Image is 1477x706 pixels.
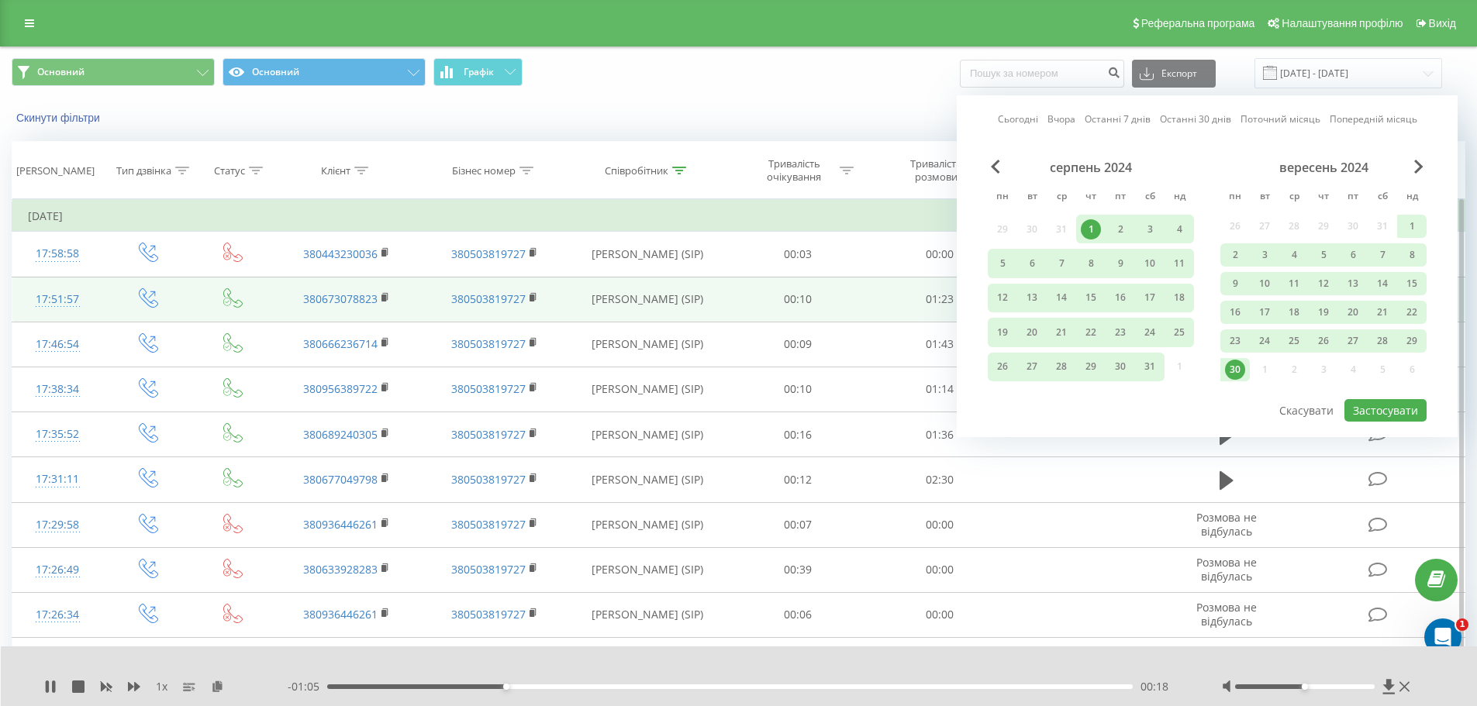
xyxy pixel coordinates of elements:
td: [PERSON_NAME] (SIP) [568,638,727,683]
div: пн 2 вер 2024 р. [1220,243,1250,267]
button: Основний [12,58,215,86]
div: Accessibility label [503,684,509,690]
div: 26 [1313,331,1334,351]
a: 380689240305 [303,427,378,442]
div: чт 26 вер 2024 р. [1309,329,1338,353]
div: Статус [214,164,245,177]
div: 24 [1140,322,1160,343]
div: 17:29:58 [28,510,88,540]
div: ср 7 серп 2024 р. [1047,249,1076,277]
div: 20 [1343,302,1363,322]
div: чт 15 серп 2024 р. [1076,284,1106,312]
div: 17 [1140,288,1160,308]
div: 22 [1081,322,1101,343]
div: Accessibility label [1302,684,1308,690]
div: 23 [1225,331,1245,351]
a: 380633928283 [303,562,378,577]
div: сб 21 вер 2024 р. [1368,301,1397,324]
div: сб 3 серп 2024 р. [1135,215,1165,243]
div: вт 17 вер 2024 р. [1250,301,1279,324]
div: сб 7 вер 2024 р. [1368,243,1397,267]
td: [PERSON_NAME] (SIP) [568,367,727,412]
span: Previous Month [991,160,1000,174]
a: 380503819727 [451,291,526,306]
div: 19 [992,322,1013,343]
div: пт 9 серп 2024 р. [1106,249,1135,277]
a: 380956389722 [303,381,378,396]
div: 17:51:57 [28,284,88,315]
div: чт 1 серп 2024 р. [1076,215,1106,243]
td: 00:00 [869,502,1011,547]
abbr: понеділок [991,186,1014,209]
a: Сьогодні [998,112,1038,126]
div: 10 [1140,253,1160,274]
div: нд 29 вер 2024 р. [1397,329,1427,353]
div: 21 [1051,322,1072,343]
div: нд 18 серп 2024 р. [1165,284,1194,312]
span: 00:18 [1141,679,1168,694]
div: 12 [992,288,1013,308]
div: 8 [1081,253,1101,274]
a: Попередній місяць [1330,112,1417,126]
div: нд 22 вер 2024 р. [1397,301,1427,324]
span: Next Month [1414,160,1424,174]
td: 00:12 [727,638,869,683]
div: ср 28 серп 2024 р. [1047,353,1076,381]
td: [PERSON_NAME] (SIP) [568,322,727,367]
a: 380503819727 [451,607,526,622]
span: Налаштування профілю [1282,17,1403,29]
div: 17:38:34 [28,374,88,405]
div: 7 [1051,253,1072,274]
div: сб 10 серп 2024 р. [1135,249,1165,277]
abbr: п’ятниця [1341,186,1365,209]
div: 9 [1225,274,1245,294]
div: 9 [1110,253,1130,274]
div: ср 21 серп 2024 р. [1047,318,1076,346]
div: 1 [1402,216,1422,236]
div: 16 [1110,288,1130,308]
span: Вихід [1429,17,1456,29]
div: 21 [1372,302,1392,322]
abbr: неділя [1168,186,1191,209]
input: Пошук за номером [960,60,1124,88]
iframe: Intercom live chat [1424,618,1461,656]
button: Експорт [1132,60,1216,88]
a: 380503819727 [451,246,526,261]
div: 17:31:11 [28,464,88,494]
abbr: вівторок [1253,186,1276,209]
span: Графік [464,67,494,77]
div: 1 [1081,219,1101,239]
div: нд 25 серп 2024 р. [1165,318,1194,346]
div: пн 9 вер 2024 р. [1220,272,1250,295]
div: 13 [1343,274,1363,294]
td: [PERSON_NAME] (SIP) [568,232,727,277]
div: 17:26:34 [28,600,88,630]
div: 17:58:58 [28,239,88,269]
div: пт 30 серп 2024 р. [1106,353,1135,381]
div: пт 13 вер 2024 р. [1338,272,1368,295]
div: 17:24:28 [28,645,88,675]
div: пт 20 вер 2024 р. [1338,301,1368,324]
div: сб 17 серп 2024 р. [1135,284,1165,312]
td: 01:43 [869,322,1011,367]
td: 00:07 [727,502,869,547]
td: [PERSON_NAME] (SIP) [568,412,727,457]
div: 23 [1110,322,1130,343]
td: [PERSON_NAME] (SIP) [568,277,727,322]
div: пт 23 серп 2024 р. [1106,318,1135,346]
a: 380666236714 [303,336,378,351]
span: 1 [1456,618,1468,631]
div: Клієнт [321,164,350,177]
td: 01:45 [869,638,1011,683]
a: 380503819727 [451,427,526,442]
div: нд 4 серп 2024 р. [1165,215,1194,243]
div: Бізнес номер [452,164,516,177]
div: 17:35:52 [28,419,88,449]
div: 14 [1051,288,1072,308]
td: 00:03 [727,232,869,277]
div: 28 [1372,331,1392,351]
div: 29 [1402,331,1422,351]
div: 2 [1225,245,1245,265]
div: пн 23 вер 2024 р. [1220,329,1250,353]
td: 01:14 [869,367,1011,412]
